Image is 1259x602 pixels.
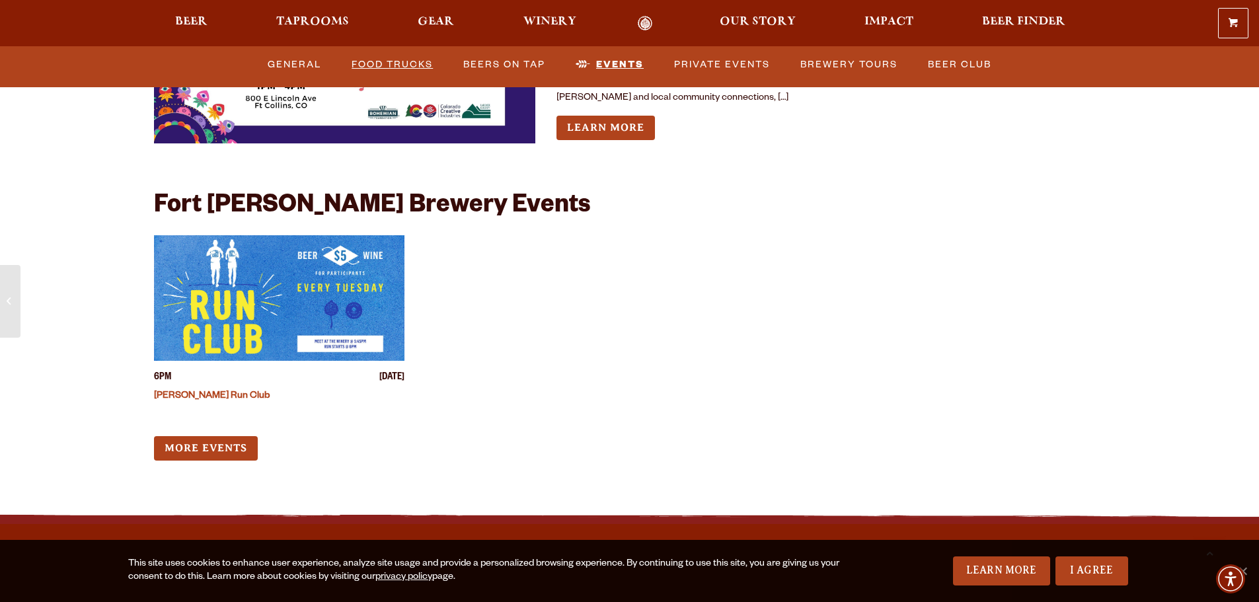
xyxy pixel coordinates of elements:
a: Brewery Tours [795,50,903,80]
span: Our Story [720,17,796,27]
a: Beers on Tap [458,50,551,80]
a: Impact [856,16,922,31]
a: [PERSON_NAME] Run Club [154,391,270,402]
a: Beer Club [923,50,997,80]
a: Scroll to top [1193,536,1226,569]
span: [DATE] [379,371,404,385]
span: Beer Finder [982,17,1065,27]
a: Beer [167,16,216,31]
a: Private Events [669,50,775,80]
div: Accessibility Menu [1216,564,1245,593]
a: View event details [154,235,405,361]
h2: Fort [PERSON_NAME] Brewery Events [154,193,590,222]
a: Food Trucks [346,50,438,80]
a: Our Story [711,16,804,31]
a: Events [570,50,649,80]
span: Winery [523,17,576,27]
a: Learn more about Latine Hispanic Heritage Celebration [556,116,655,140]
span: Impact [864,17,913,27]
a: Beer Finder [973,16,1074,31]
span: Gear [418,17,454,27]
span: Beer [175,17,208,27]
a: Winery [515,16,585,31]
a: Learn More [953,556,1050,585]
a: privacy policy [375,572,432,583]
span: 6PM [154,371,171,385]
a: Gear [409,16,463,31]
a: Odell Home [621,16,670,31]
a: Taprooms [268,16,358,31]
a: I Agree [1055,556,1128,585]
a: General [262,50,326,80]
span: Taprooms [276,17,349,27]
a: More Events (opens in a new window) [154,436,258,461]
div: This site uses cookies to enhance user experience, analyze site usage and provide a personalized ... [128,558,844,584]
